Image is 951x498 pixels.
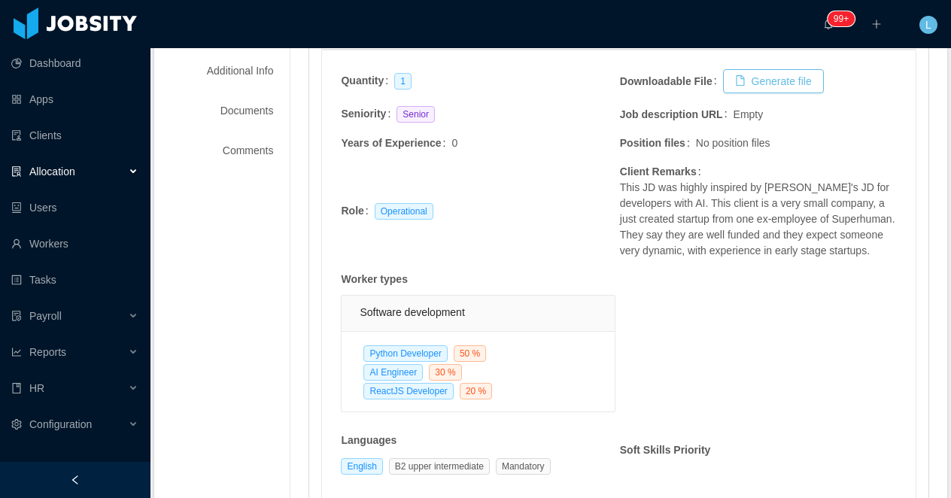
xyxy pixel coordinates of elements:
[871,19,882,29] i: icon: plus
[341,137,441,149] strong: Years of Experience
[454,345,486,362] span: 50 %
[11,166,22,177] i: icon: solution
[341,74,384,87] strong: Quantity
[363,345,447,362] span: Python Developer
[496,458,551,475] span: Mandatory
[11,120,138,150] a: icon: auditClients
[389,458,490,475] span: B2 upper intermediate
[172,97,291,125] div: Documents
[11,265,138,295] a: icon: profileTasks
[11,347,22,357] i: icon: line-chart
[29,165,75,178] span: Allocation
[172,57,291,85] div: Additional Info
[375,203,433,220] span: Operational
[11,84,138,114] a: icon: appstoreApps
[11,383,22,393] i: icon: book
[11,311,22,321] i: icon: file-protect
[734,107,764,123] span: Empty
[429,364,461,381] span: 30 %
[11,48,138,78] a: icon: pie-chartDashboard
[620,108,723,120] strong: Job description URL
[620,444,711,456] strong: Soft Skills Priority
[29,310,62,322] span: Payroll
[29,346,66,358] span: Reports
[696,135,770,151] span: No position files
[341,205,363,217] strong: Role
[823,19,834,29] i: icon: bell
[11,419,22,430] i: icon: setting
[341,273,407,285] strong: Worker types
[451,137,457,149] span: 0
[29,418,92,430] span: Configuration
[341,458,382,475] span: English
[460,383,492,399] span: 20 %
[360,296,596,329] div: Software development
[11,193,138,223] a: icon: robotUsers
[363,364,423,381] span: AI Engineer
[29,382,44,394] span: HR
[828,11,855,26] sup: 578
[620,180,897,259] span: This JD was highly inspired by [PERSON_NAME]'s JD for developers with AI. This client is a very s...
[394,73,412,90] span: 1
[397,106,435,123] span: Senior
[925,16,931,34] span: L
[341,434,397,446] strong: Languages
[723,69,824,93] button: icon: fileGenerate file
[11,229,138,259] a: icon: userWorkers
[620,165,697,178] strong: Client Remarks
[620,75,712,87] strong: Downloadable File
[363,383,453,399] span: ReactJS Developer
[172,137,291,165] div: Comments
[620,137,685,149] strong: Position files
[341,108,386,120] strong: Seniority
